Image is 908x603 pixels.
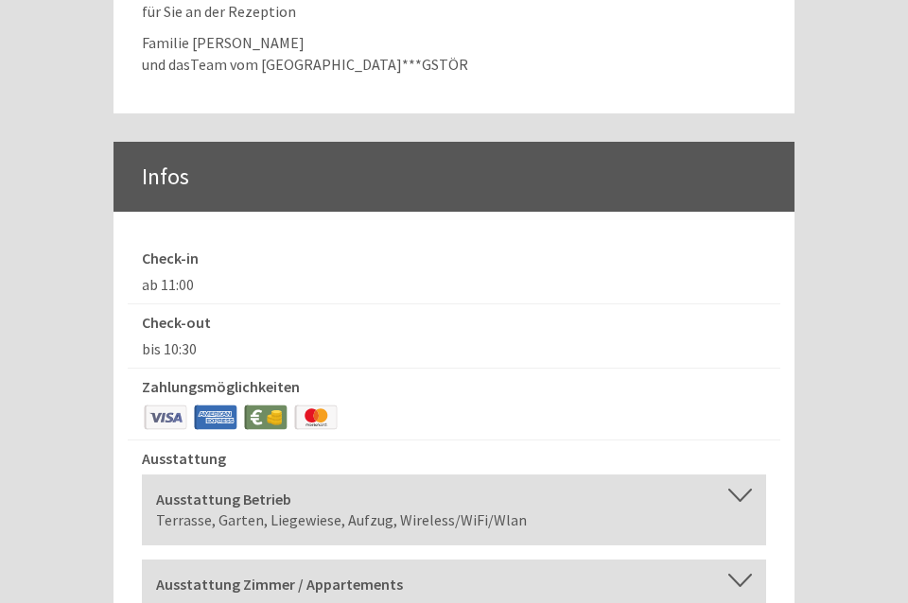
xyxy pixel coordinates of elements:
[142,248,199,269] label: Check-in
[156,490,291,508] b: Ausstattung Betrieb
[142,312,211,334] label: Check-out
[142,1,766,23] p: für Sie an der Rezeption
[128,338,780,360] div: bis 10:30
[242,403,289,432] img: Barzahlung
[142,32,766,76] p: Familie [PERSON_NAME] und dasTeam vom [GEOGRAPHIC_DATA]***GSTÖR
[272,14,352,46] div: Freitag
[292,403,340,432] img: Maestro
[192,403,239,432] img: American Express
[128,274,780,296] div: ab 11:00
[156,575,403,594] b: Ausstattung Zimmer / Appartements
[502,490,624,531] button: Senden
[142,448,226,470] label: Ausstattung
[14,51,301,109] div: Guten Tag, wie können wir Ihnen helfen?
[156,509,752,531] div: Terrasse, Garten, Liegewiese, Aufzug, Wireless/WiFi/Wlan
[142,376,300,398] label: Zahlungsmöglichkeiten
[142,403,189,432] img: Visa
[28,55,291,70] div: PALMENGARTEN Hotel GSTÖR
[28,92,291,105] small: 14:45
[113,142,794,212] div: Infos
